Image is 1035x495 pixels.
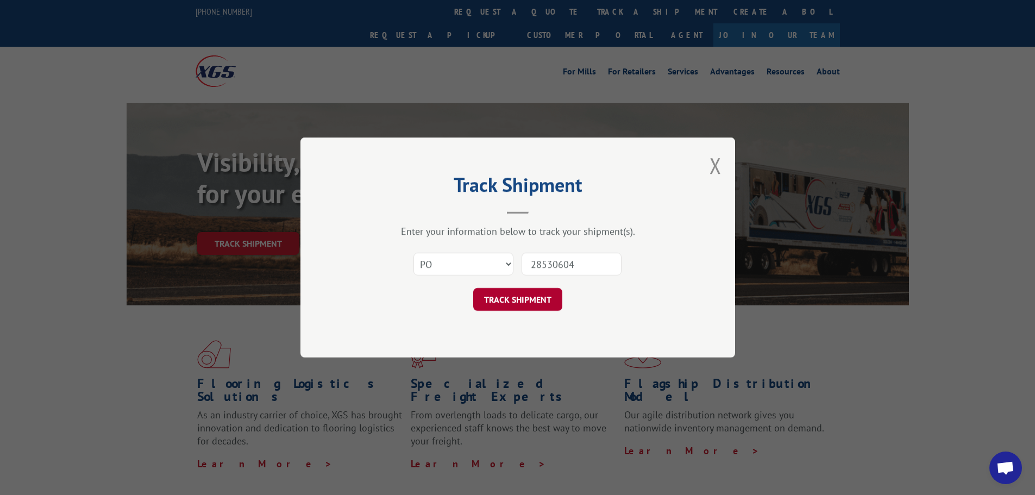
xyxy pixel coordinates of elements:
div: Open chat [989,452,1022,484]
h2: Track Shipment [355,177,681,198]
input: Number(s) [522,253,622,275]
div: Enter your information below to track your shipment(s). [355,225,681,237]
button: Close modal [710,151,722,180]
button: TRACK SHIPMENT [473,288,562,311]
